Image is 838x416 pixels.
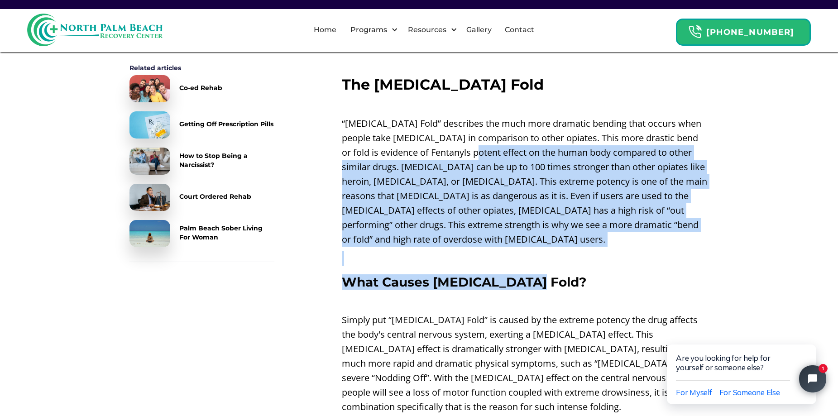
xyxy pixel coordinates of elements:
[308,15,342,44] a: Home
[129,220,274,247] a: Palm Beach Sober Living For Woman
[129,75,274,102] a: Co-ed Rehab
[648,316,838,416] iframe: Tidio Chat
[461,15,497,44] a: Gallery
[342,116,709,247] p: “[MEDICAL_DATA] Fold” describes the much more dramatic bending that occurs when people take [MEDI...
[342,251,709,266] p: ‍
[179,151,274,169] div: How to Stop Being a Narcissist?
[342,53,709,67] p: ‍
[342,313,709,414] p: Simply put “[MEDICAL_DATA] Fold” is caused by the extreme potency the drug affects the body's cen...
[342,97,709,112] p: ‍
[676,14,811,46] a: Header Calendar Icons[PHONE_NUMBER]
[129,148,274,175] a: How to Stop Being a Narcissist?
[129,111,274,139] a: Getting Off Prescription Pills
[129,184,274,211] a: Court Ordered Rehab
[688,25,702,39] img: Header Calendar Icons
[706,27,794,37] strong: [PHONE_NUMBER]
[342,274,586,290] strong: What Causes [MEDICAL_DATA] Fold?
[343,15,400,44] div: Programs
[348,24,389,35] div: Programs
[179,224,274,242] div: Palm Beach Sober Living For Woman
[179,192,251,201] div: Court Ordered Rehab
[342,294,709,308] p: ‍
[342,76,544,93] strong: The [MEDICAL_DATA] Fold
[406,24,449,35] div: Resources
[499,15,540,44] a: Contact
[179,120,273,129] div: Getting Off Prescription Pills
[179,83,222,92] div: Co-ed Rehab
[400,15,460,44] div: Resources
[129,63,274,72] div: Related articles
